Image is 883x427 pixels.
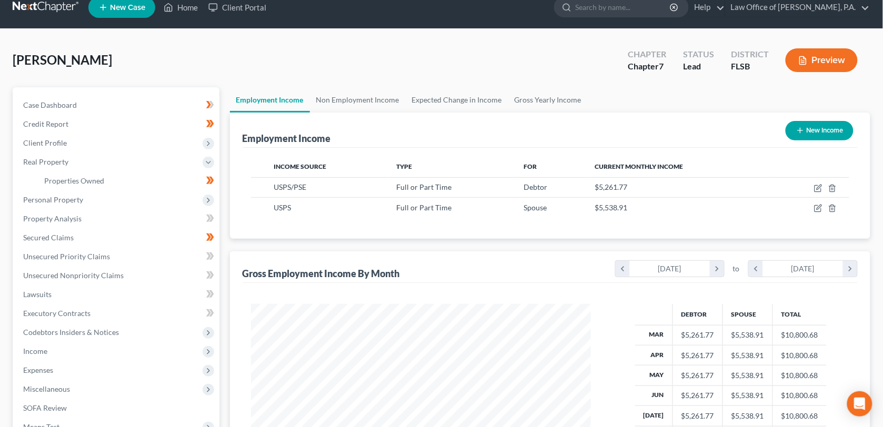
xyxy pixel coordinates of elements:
[628,48,666,60] div: Chapter
[15,266,219,285] a: Unsecured Nonpriority Claims
[23,119,68,128] span: Credit Report
[635,365,673,385] th: May
[681,330,714,340] div: $5,261.77
[595,182,628,191] span: $5,261.77
[15,247,219,266] a: Unsecured Priority Claims
[681,411,714,421] div: $5,261.77
[681,370,714,381] div: $5,261.77
[710,261,724,277] i: chevron_right
[23,309,91,318] span: Executory Contracts
[23,233,74,242] span: Secured Claims
[23,328,119,337] span: Codebtors Insiders & Notices
[772,385,827,405] td: $10,800.68
[13,52,112,67] span: [PERSON_NAME]
[23,195,83,204] span: Personal Property
[772,304,827,325] th: Total
[44,176,104,185] span: Properties Owned
[110,4,145,12] span: New Case
[310,87,406,113] a: Non Employment Income
[274,203,292,212] span: USPS
[524,203,547,212] span: Spouse
[396,162,412,170] span: Type
[508,87,588,113] a: Gross Yearly Income
[15,304,219,323] a: Executory Contracts
[396,203,451,212] span: Full or Part Time
[595,162,684,170] span: Current Monthly Income
[36,171,219,190] a: Properties Owned
[23,252,110,261] span: Unsecured Priority Claims
[681,350,714,361] div: $5,261.77
[731,390,764,401] div: $5,538.91
[673,304,723,325] th: Debtor
[733,263,740,274] span: to
[524,182,547,191] span: Debtor
[15,228,219,247] a: Secured Claims
[772,325,827,345] td: $10,800.68
[23,157,68,166] span: Real Property
[763,261,844,277] div: [DATE]
[659,61,664,71] span: 7
[749,261,763,277] i: chevron_left
[274,162,327,170] span: Income Source
[616,261,630,277] i: chevron_left
[23,347,47,355] span: Income
[15,285,219,304] a: Lawsuits
[843,261,857,277] i: chevron_right
[23,290,52,299] span: Lawsuits
[772,345,827,365] td: $10,800.68
[628,60,666,73] div: Chapter
[243,132,331,145] div: Employment Income
[731,330,764,340] div: $5,538.91
[595,203,628,212] span: $5,538.91
[23,138,67,147] span: Client Profile
[524,162,537,170] span: For
[681,390,714,401] div: $5,261.77
[635,385,673,405] th: Jun
[15,115,219,134] a: Credit Report
[731,370,764,381] div: $5,538.91
[396,182,451,191] span: Full or Part Time
[23,100,77,109] span: Case Dashboard
[723,304,772,325] th: Spouse
[731,350,764,361] div: $5,538.91
[635,345,673,365] th: Apr
[274,182,307,191] span: USPS/PSE
[230,87,310,113] a: Employment Income
[731,60,769,73] div: FLSB
[23,403,67,412] span: SOFA Review
[772,406,827,426] td: $10,800.68
[406,87,508,113] a: Expected Change in Income
[15,399,219,418] a: SOFA Review
[731,48,769,60] div: District
[23,214,82,223] span: Property Analysis
[786,121,854,140] button: New Income
[635,325,673,345] th: Mar
[23,384,70,393] span: Miscellaneous
[630,261,710,277] div: [DATE]
[847,391,872,416] div: Open Intercom Messenger
[23,271,124,280] span: Unsecured Nonpriority Claims
[731,411,764,421] div: $5,538.91
[15,209,219,228] a: Property Analysis
[772,365,827,385] td: $10,800.68
[635,406,673,426] th: [DATE]
[23,365,53,374] span: Expenses
[683,48,714,60] div: Status
[683,60,714,73] div: Lead
[243,267,400,280] div: Gross Employment Income By Month
[15,96,219,115] a: Case Dashboard
[786,48,858,72] button: Preview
